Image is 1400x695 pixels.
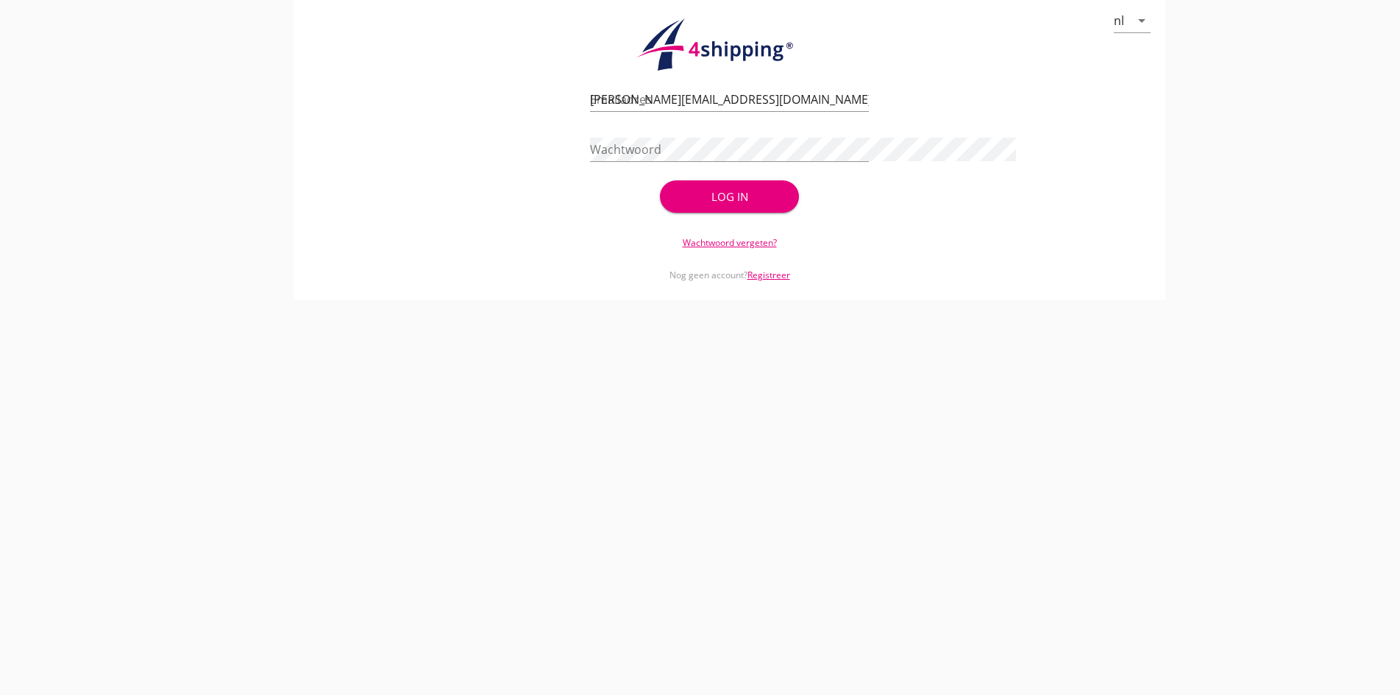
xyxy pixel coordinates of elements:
img: logo.1f945f1d.svg [634,18,825,72]
button: Log in [660,180,800,213]
input: Emailadres [590,88,869,111]
div: Nog geen account? [590,250,869,282]
div: nl [1114,14,1124,27]
i: arrow_drop_down [1133,12,1151,29]
a: Wachtwoord vergeten? [683,236,777,249]
div: Log in [683,188,776,205]
a: Registreer [747,269,790,281]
